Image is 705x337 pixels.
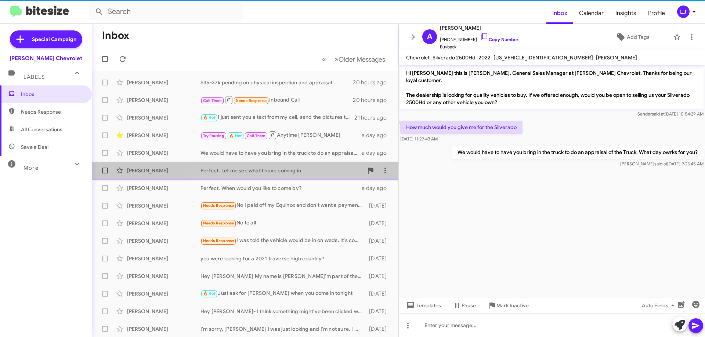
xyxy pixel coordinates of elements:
[200,79,353,86] div: $35-37k pending on physical inspection and appraisal
[23,74,45,80] span: Labels
[671,6,697,18] button: LJ
[127,114,200,121] div: [PERSON_NAME]
[365,220,393,227] div: [DATE]
[365,237,393,245] div: [DATE]
[203,98,222,103] span: Call Them
[127,290,200,297] div: [PERSON_NAME]
[339,55,385,63] span: Older Messages
[493,54,593,61] span: [US_VEHICLE_IDENTIFICATION_NUMBER]
[596,54,637,61] span: [PERSON_NAME]
[200,272,365,280] div: Hey [PERSON_NAME] My name is [PERSON_NAME]'m part of the sales team, do you have some time [DATE]...
[610,3,642,24] a: Insights
[322,55,326,64] span: «
[200,184,362,192] div: Perfect, When would you like to come by?
[247,133,266,138] span: Call Them
[427,31,432,43] span: A
[365,308,393,315] div: [DATE]
[642,299,677,312] span: Auto Fields
[127,272,200,280] div: [PERSON_NAME]
[236,98,267,103] span: Needs Response
[330,52,390,67] button: Next
[365,272,393,280] div: [DATE]
[203,203,234,208] span: Needs Response
[636,299,683,312] button: Auto Fields
[362,149,393,157] div: a day ago
[21,143,48,151] span: Save a Deal
[102,30,129,41] h1: Inbox
[365,290,393,297] div: [DATE]
[654,161,667,166] span: said at
[203,115,216,120] span: 🔥 Hot
[127,325,200,333] div: [PERSON_NAME]
[627,30,650,44] span: Add Tags
[400,66,704,109] p: Hi [PERSON_NAME] this is [PERSON_NAME], General Sales Manager at [PERSON_NAME] Chevrolet. Thanks ...
[127,255,200,262] div: [PERSON_NAME]
[353,79,393,86] div: 20 hours ago
[594,30,670,44] button: Add Tags
[127,132,200,139] div: [PERSON_NAME]
[365,255,393,262] div: [DATE]
[200,113,354,122] div: I just sent you a text from my cell, send the pictures to that number
[573,3,610,24] a: Calendar
[462,299,476,312] span: Pause
[23,165,39,171] span: More
[229,133,242,138] span: 🔥 Hot
[318,52,390,67] nav: Page navigation example
[127,79,200,86] div: [PERSON_NAME]
[546,3,573,24] a: Inbox
[496,299,529,312] span: Mark Inactive
[200,325,365,333] div: I'm sorry, [PERSON_NAME] I was just looking and I'm not sure. I will stop by if I have a chance s...
[127,202,200,209] div: [PERSON_NAME]
[200,289,365,298] div: Just ask for [PERSON_NAME] when you come in tonight
[642,3,671,24] a: Profile
[637,111,704,117] span: Sender [DATE] 10:54:29 AM
[10,55,82,62] div: [PERSON_NAME] Chevrolet
[127,220,200,227] div: [PERSON_NAME]
[440,23,518,32] span: [PERSON_NAME]
[127,184,200,192] div: [PERSON_NAME]
[354,114,393,121] div: 21 hours ago
[127,149,200,157] div: [PERSON_NAME]
[32,36,76,43] span: Special Campaign
[200,308,365,315] div: Hey [PERSON_NAME]- I think something might've been clicked when I was on the website for service ...
[478,54,491,61] span: 2022
[200,255,365,262] div: you were looking for a 2021 traverse high country?
[200,237,365,245] div: I was told the vehicle would be in on weds. It's coming from the fulfillment center.
[127,308,200,315] div: [PERSON_NAME]
[406,54,430,61] span: Chevrolet
[203,133,224,138] span: Try Pausing
[400,136,438,142] span: [DATE] 11:29:43 AM
[482,299,535,312] button: Mark Inactive
[21,126,62,133] span: All Conversations
[127,96,200,104] div: [PERSON_NAME]
[203,291,216,296] span: 🔥 Hot
[452,146,704,159] p: We would have to have you bring in the truck to do an appraisal of the Truck, What day owrks for ...
[353,96,393,104] div: 20 hours ago
[318,52,330,67] button: Previous
[480,37,518,42] a: Copy Number
[21,91,83,98] span: Inbox
[399,299,447,312] button: Templates
[200,131,362,140] div: Anytime [PERSON_NAME]
[405,299,441,312] span: Templates
[200,149,362,157] div: We would have to have you bring in the truck to do an appraisal of the Truck, What day owrks for ...
[10,30,82,48] a: Special Campaign
[440,43,518,51] span: Buyback
[440,32,518,43] span: [PHONE_NUMBER]
[200,167,363,174] div: Perfect, Let me see what I have coming in
[200,95,353,105] div: Inbound Call
[433,54,476,61] span: Silverado 2500Hd
[335,55,339,64] span: »
[200,219,365,227] div: No to all
[89,3,243,21] input: Search
[21,108,83,116] span: Needs Response
[362,132,393,139] div: a day ago
[400,121,523,134] p: How much would you give me for the Silverado
[362,184,393,192] div: a day ago
[203,221,234,226] span: Needs Response
[677,6,690,18] div: LJ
